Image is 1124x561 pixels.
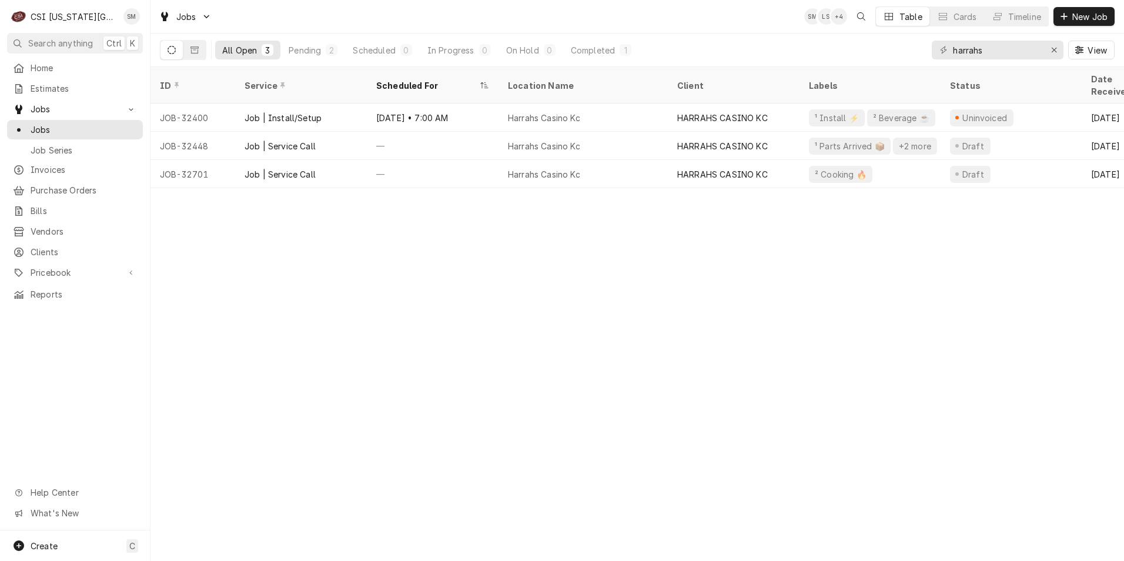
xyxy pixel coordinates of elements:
[7,99,143,119] a: Go to Jobs
[7,222,143,241] a: Vendors
[31,486,136,499] span: Help Center
[150,160,235,188] div: JOB-32701
[954,11,977,23] div: Cards
[508,112,580,124] div: Harrahs Casino Kc
[961,112,1009,124] div: Uninvoiced
[28,37,93,49] span: Search anything
[899,11,922,23] div: Table
[677,112,768,124] div: HARRAHS CASINO KC
[129,540,135,552] span: C
[7,58,143,78] a: Home
[31,123,137,136] span: Jobs
[176,11,196,23] span: Jobs
[31,205,137,217] span: Bills
[961,168,986,181] div: Draft
[31,62,137,74] span: Home
[1045,41,1063,59] button: Erase input
[150,132,235,160] div: JOB-32448
[508,168,580,181] div: Harrahs Casino Kc
[31,507,136,519] span: What's New
[160,79,223,92] div: ID
[123,8,140,25] div: Sean Mckelvey's Avatar
[403,44,410,56] div: 0
[546,44,553,56] div: 0
[31,103,119,115] span: Jobs
[508,140,580,152] div: Harrahs Casino Kc
[150,103,235,132] div: JOB-32400
[814,140,886,152] div: ¹ Parts Arrived 📦
[818,8,834,25] div: Lindy Springer's Avatar
[7,201,143,221] a: Bills
[7,483,143,502] a: Go to Help Center
[154,7,216,26] a: Go to Jobs
[809,79,931,92] div: Labels
[7,33,143,54] button: Search anythingCtrlK
[677,168,768,181] div: HARRAHS CASINO KC
[31,266,119,279] span: Pricebook
[31,541,58,551] span: Create
[1070,11,1110,23] span: New Job
[245,79,355,92] div: Service
[123,8,140,25] div: SM
[7,120,143,139] a: Jobs
[953,41,1041,59] input: Keyword search
[31,82,137,95] span: Estimates
[804,8,821,25] div: Sean Mckelvey's Avatar
[367,132,499,160] div: —
[106,37,122,49] span: Ctrl
[7,181,143,200] a: Purchase Orders
[245,168,316,181] div: Job | Service Call
[328,44,335,56] div: 2
[677,140,768,152] div: HARRAHS CASINO KC
[353,44,395,56] div: Scheduled
[872,112,931,124] div: ² Beverage ☕️
[367,103,499,132] div: [DATE] • 7:00 AM
[31,184,137,196] span: Purchase Orders
[289,44,321,56] div: Pending
[571,44,615,56] div: Completed
[622,44,629,56] div: 1
[31,11,117,23] div: CSI [US_STATE][GEOGRAPHIC_DATA].
[222,44,257,56] div: All Open
[898,140,932,152] div: +2 more
[31,163,137,176] span: Invoices
[1085,44,1109,56] span: View
[31,288,137,300] span: Reports
[11,8,27,25] div: C
[7,263,143,282] a: Go to Pricebook
[831,8,847,25] div: + 4
[677,79,788,92] div: Client
[852,7,871,26] button: Open search
[961,140,986,152] div: Draft
[481,44,489,56] div: 0
[31,144,137,156] span: Job Series
[7,160,143,179] a: Invoices
[818,8,834,25] div: LS
[427,44,474,56] div: In Progress
[7,141,143,160] a: Job Series
[11,8,27,25] div: CSI Kansas City.'s Avatar
[31,225,137,238] span: Vendors
[7,503,143,523] a: Go to What's New
[950,79,1070,92] div: Status
[804,8,821,25] div: SM
[506,44,539,56] div: On Hold
[7,79,143,98] a: Estimates
[367,160,499,188] div: —
[508,79,656,92] div: Location Name
[7,285,143,304] a: Reports
[376,79,477,92] div: Scheduled For
[814,168,868,181] div: ² Cooking 🔥
[1053,7,1115,26] button: New Job
[7,242,143,262] a: Clients
[264,44,271,56] div: 3
[814,112,860,124] div: ¹ Install ⚡️
[245,112,322,124] div: Job | Install/Setup
[1068,41,1115,59] button: View
[130,37,135,49] span: K
[31,246,137,258] span: Clients
[245,140,316,152] div: Job | Service Call
[1008,11,1041,23] div: Timeline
